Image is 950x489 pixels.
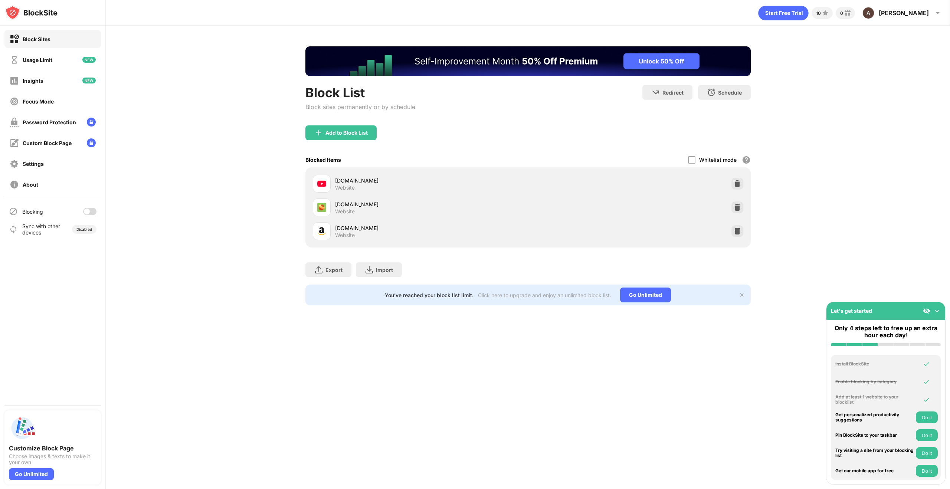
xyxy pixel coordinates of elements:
div: Whitelist mode [699,157,737,163]
img: lock-menu.svg [87,118,96,127]
div: animation [758,6,809,20]
div: Blocked Items [305,157,341,163]
div: [DOMAIN_NAME] [335,200,528,208]
img: favicons [317,203,326,212]
div: About [23,181,38,188]
button: Do it [916,465,938,477]
div: Pin BlockSite to your taskbar [835,433,914,438]
div: 0 [840,10,843,16]
div: Focus Mode [23,98,54,105]
div: Get our mobile app for free [835,468,914,473]
img: new-icon.svg [82,78,96,83]
div: Sync with other devices [22,223,60,236]
img: settings-off.svg [10,159,19,168]
div: Get personalized productivity suggestions [835,412,914,423]
img: omni-setup-toggle.svg [933,307,941,315]
img: points-small.svg [821,9,830,17]
img: lock-menu.svg [87,138,96,147]
img: x-button.svg [739,292,745,298]
div: Block sites permanently or by schedule [305,103,415,111]
div: Install BlockSite [835,361,914,367]
button: Do it [916,411,938,423]
div: Choose images & texts to make it your own [9,453,96,465]
div: Let's get started [831,308,872,314]
div: Add to Block List [325,130,368,136]
img: sync-icon.svg [9,225,18,234]
img: new-icon.svg [82,57,96,63]
button: Do it [916,429,938,441]
div: [DOMAIN_NAME] [335,177,528,184]
div: Block Sites [23,36,50,42]
div: Enable blocking by category [835,379,914,384]
img: favicons [317,227,326,236]
img: eye-not-visible.svg [923,307,930,315]
img: focus-off.svg [10,97,19,106]
div: Customize Block Page [9,444,96,452]
div: Go Unlimited [620,288,671,302]
img: push-custom-page.svg [9,415,36,442]
div: Blocking [22,209,43,215]
img: omni-check.svg [923,360,930,368]
img: customize-block-page-off.svg [10,138,19,148]
div: Website [335,208,355,215]
div: 10 [816,10,821,16]
div: You’ve reached your block list limit. [385,292,474,298]
img: favicons [317,179,326,188]
div: Custom Block Page [23,140,72,146]
div: [PERSON_NAME] [879,9,929,17]
img: password-protection-off.svg [10,118,19,127]
img: ACg8ocKl-FH5i_xd6JB57GnnPDM1W3uotWeE9SV3khz76L5ig_znOA=s96-c [862,7,874,19]
div: Go Unlimited [9,468,54,480]
img: time-usage-off.svg [10,55,19,65]
img: omni-check.svg [923,396,930,403]
iframe: Banner [305,46,751,76]
div: Import [376,267,393,273]
img: blocking-icon.svg [9,207,18,216]
div: Insights [23,78,43,84]
div: Export [325,267,343,273]
img: insights-off.svg [10,76,19,85]
div: Only 4 steps left to free up an extra hour each day! [831,325,941,339]
div: [DOMAIN_NAME] [335,224,528,232]
div: Redirect [662,89,684,96]
div: Try visiting a site from your blocking list [835,448,914,459]
div: Website [335,184,355,191]
div: Website [335,232,355,239]
div: Disabled [76,227,92,232]
div: Password Protection [23,119,76,125]
img: omni-check.svg [923,378,930,385]
img: logo-blocksite.svg [5,5,58,20]
div: Settings [23,161,44,167]
div: Schedule [718,89,742,96]
button: Do it [916,447,938,459]
div: Usage Limit [23,57,52,63]
img: reward-small.svg [843,9,852,17]
img: about-off.svg [10,180,19,189]
div: Block List [305,85,415,100]
div: Click here to upgrade and enjoy an unlimited block list. [478,292,611,298]
img: block-on.svg [10,35,19,44]
div: Add at least 1 website to your blocklist [835,394,914,405]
